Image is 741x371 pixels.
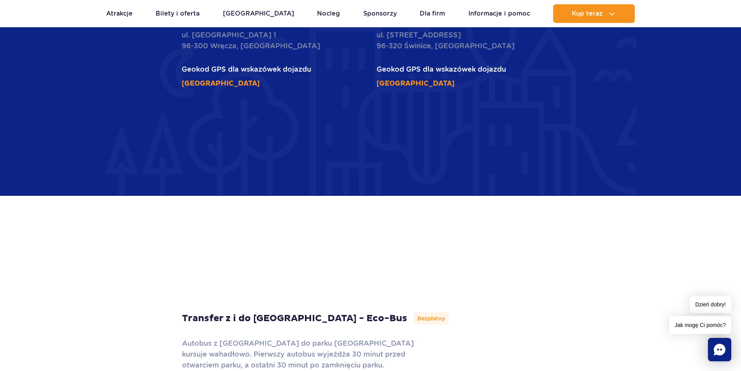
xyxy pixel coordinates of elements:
span: Dzień dobry! [690,296,731,313]
a: Dla firm [420,4,445,23]
button: Kup teraz [553,4,635,23]
p: ul. [STREET_ADDRESS] 96-320 Świnice, [GEOGRAPHIC_DATA] [377,30,560,51]
p: Geokod GPS dla wskazówek dojazdu [182,64,365,75]
a: Nocleg [317,4,340,23]
p: Geokod GPS dla wskazówek dojazdu [377,64,560,75]
p: ul. [GEOGRAPHIC_DATA] 1 96-300 Wręcza, [GEOGRAPHIC_DATA] [182,30,365,51]
a: [GEOGRAPHIC_DATA] [377,79,455,88]
h4: Transfer z i do [GEOGRAPHIC_DATA] - Eco-Bus [182,312,559,325]
a: Bilety i oferta [156,4,200,23]
a: [GEOGRAPHIC_DATA] [182,79,260,88]
span: Bezpłatny [414,312,448,325]
a: Informacje i pomoc [468,4,530,23]
a: Sponsorzy [363,4,397,23]
a: [GEOGRAPHIC_DATA] [223,4,294,23]
div: Chat [708,338,731,361]
span: Jak mogę Ci pomóc? [669,316,731,334]
span: Kup teraz [572,10,603,17]
a: Atrakcje [106,4,133,23]
p: Autobus z [GEOGRAPHIC_DATA] do parku [GEOGRAPHIC_DATA] kursuje wahadłowo. Pierwszy autobus wyjeżd... [182,338,439,371]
